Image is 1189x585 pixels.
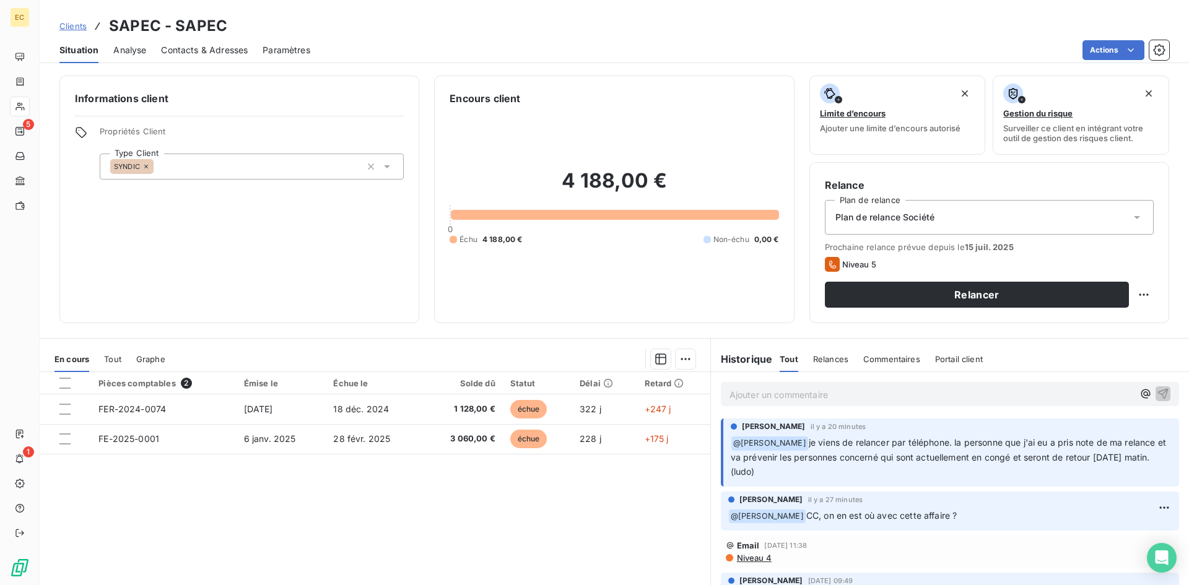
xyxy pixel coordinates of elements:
[825,282,1129,308] button: Relancer
[459,234,477,245] span: Échu
[645,433,669,444] span: +175 j
[808,496,863,503] span: il y a 27 minutes
[1003,123,1159,143] span: Surveiller ce client en intégrant votre outil de gestion des risques client.
[645,404,671,414] span: +247 j
[10,558,30,578] img: Logo LeanPay
[59,20,87,32] a: Clients
[739,494,803,505] span: [PERSON_NAME]
[863,354,920,364] span: Commentaires
[731,437,1169,477] span: je viens de relancer par téléphone. la personne que j'ai eu a pris note de ma relance et va préve...
[109,15,227,37] h3: SAPEC - SAPEC
[993,76,1169,155] button: Gestion du risqueSurveiller ce client en intégrant votre outil de gestion des risques client.
[742,421,806,432] span: [PERSON_NAME]
[114,163,140,170] span: SYNDIC
[736,553,772,563] span: Niveau 4
[809,76,986,155] button: Limite d’encoursAjouter une limite d’encours autorisé
[59,21,87,31] span: Clients
[75,91,404,106] h6: Informations client
[23,119,34,130] span: 5
[825,242,1154,252] span: Prochaine relance prévue depuis le
[430,403,495,415] span: 1 128,00 €
[754,234,779,245] span: 0,00 €
[23,446,34,457] span: 1
[1082,40,1144,60] button: Actions
[244,433,296,444] span: 6 janv. 2025
[450,91,520,106] h6: Encours client
[430,433,495,445] span: 3 060,00 €
[510,378,565,388] div: Statut
[811,423,866,430] span: il y a 20 minutes
[780,354,798,364] span: Tout
[98,433,159,444] span: FE-2025-0001
[333,378,415,388] div: Échue le
[806,510,957,521] span: CC, on en est où avec cette affaire ?
[580,433,601,444] span: 228 j
[820,123,960,133] span: Ajouter une limite d’encours autorisé
[450,168,778,206] h2: 4 188,00 €
[244,404,273,414] span: [DATE]
[820,108,886,118] span: Limite d’encours
[333,433,390,444] span: 28 févr. 2025
[580,378,629,388] div: Délai
[154,161,163,172] input: Ajouter une valeur
[333,404,389,414] span: 18 déc. 2024
[813,354,848,364] span: Relances
[54,354,89,364] span: En cours
[263,44,310,56] span: Paramètres
[136,354,165,364] span: Graphe
[737,540,760,550] span: Email
[448,224,453,234] span: 0
[731,436,808,451] span: @ [PERSON_NAME]
[835,211,934,223] span: Plan de relance Société
[842,259,876,269] span: Niveau 5
[482,234,523,245] span: 4 188,00 €
[808,577,853,584] span: [DATE] 09:49
[580,404,601,414] span: 322 j
[113,44,146,56] span: Analyse
[729,509,806,524] span: @ [PERSON_NAME]
[161,44,248,56] span: Contacts & Adresses
[825,178,1154,193] h6: Relance
[10,121,29,141] a: 5
[59,44,98,56] span: Situation
[510,430,547,448] span: échue
[100,126,404,144] span: Propriétés Client
[430,378,495,388] div: Solde dû
[98,404,166,414] span: FER-2024-0074
[711,352,773,366] h6: Historique
[10,7,30,27] div: EC
[1003,108,1073,118] span: Gestion du risque
[713,234,749,245] span: Non-échu
[104,354,121,364] span: Tout
[98,378,229,389] div: Pièces comptables
[510,400,547,418] span: échue
[965,242,1014,252] span: 15 juil. 2025
[935,354,983,364] span: Portail client
[244,378,319,388] div: Émise le
[1147,543,1177,573] div: Open Intercom Messenger
[645,378,703,388] div: Retard
[764,542,807,549] span: [DATE] 11:38
[181,378,192,389] span: 2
